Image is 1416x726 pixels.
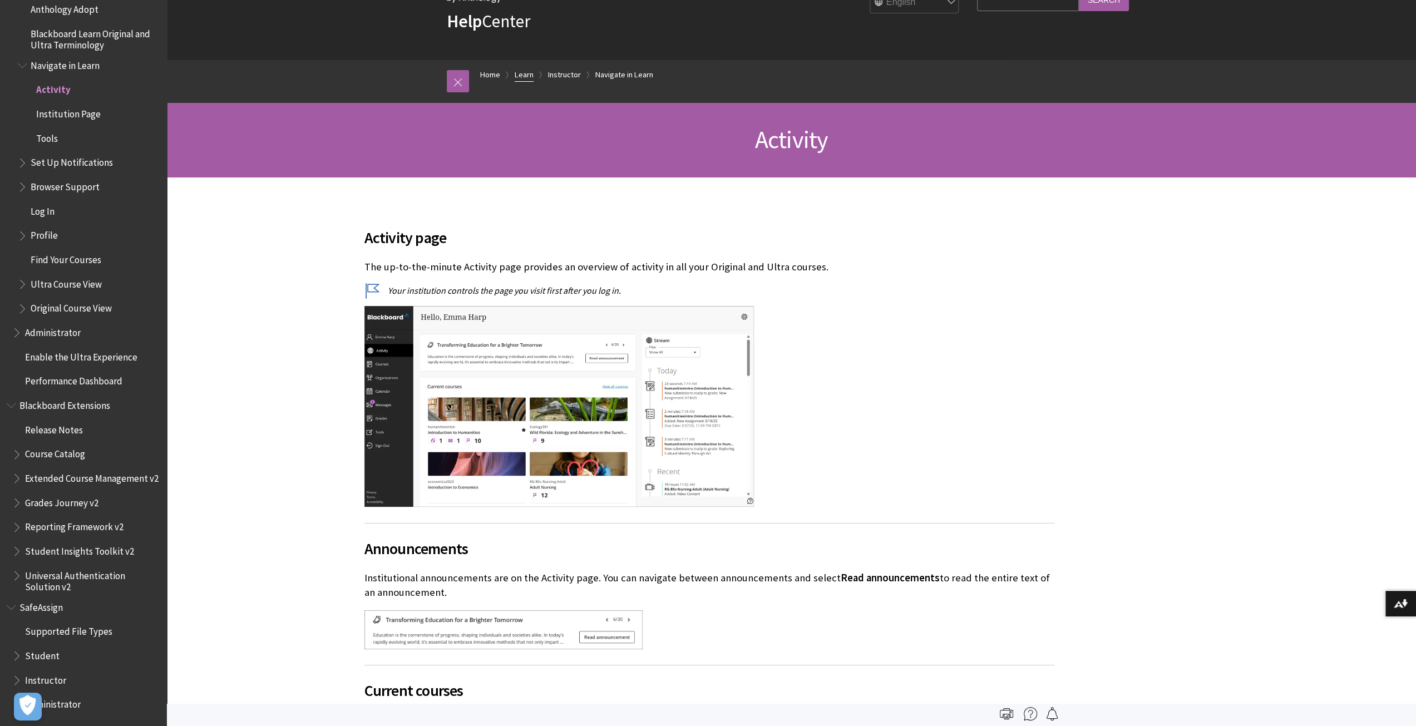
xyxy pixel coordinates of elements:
[364,679,1054,702] span: Current courses
[25,372,122,387] span: Performance Dashboard
[25,493,98,508] span: Grades Journey v2
[1000,707,1013,720] img: Print
[25,646,60,661] span: Student
[31,177,100,192] span: Browser Support
[364,260,1054,274] p: The up-to-the-minute Activity page provides an overview of activity in all your Original and Ultr...
[364,571,1054,600] p: Institutional announcements are on the Activity page. You can navigate between announcements and ...
[31,299,112,314] span: Original Course View
[25,623,112,638] span: Supported File Types
[595,68,653,82] a: Navigate in Learn
[364,226,1054,249] span: Activity page
[364,306,754,507] img: The Activity page, featuring institutional announcements along the top, current courses in the mi...
[14,693,42,720] button: Open Preferences
[31,56,100,71] span: Navigate in Learn
[25,542,134,557] span: Student Insights Toolkit v2
[31,275,102,290] span: Ultra Course View
[364,284,1054,297] p: Your institution controls the page you visit first after you log in.
[31,226,58,241] span: Profile
[1045,707,1059,720] img: Follow this page
[36,81,71,96] span: Activity
[25,695,81,710] span: Administrator
[841,571,940,584] span: Read announcements
[31,250,101,265] span: Find Your Courses
[31,24,159,51] span: Blackboard Learn Original and Ultra Terminology
[1024,707,1037,720] img: More help
[548,68,581,82] a: Instructor
[19,396,110,411] span: Blackboard Extensions
[7,598,160,714] nav: Book outline for Blackboard SafeAssign
[25,469,159,484] span: Extended Course Management v2
[36,129,58,144] span: Tools
[364,610,643,649] img: An institutional announcement, with options to move to other announcements and a Read announcemen...
[480,68,500,82] a: Home
[7,396,160,592] nav: Book outline for Blackboard Extensions
[447,10,530,32] a: HelpCenter
[25,348,137,363] span: Enable the Ultra Experience
[364,537,1054,560] span: Announcements
[25,566,159,592] span: Universal Authentication Solution v2
[755,124,828,155] span: Activity
[515,68,534,82] a: Learn
[25,671,66,686] span: Instructor
[25,518,124,533] span: Reporting Framework v2
[36,105,101,120] span: Institution Page
[25,445,85,460] span: Course Catalog
[31,202,55,217] span: Log In
[25,323,81,338] span: Administrator
[25,421,83,436] span: Release Notes
[19,598,63,613] span: SafeAssign
[447,10,482,32] strong: Help
[31,154,113,169] span: Set Up Notifications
